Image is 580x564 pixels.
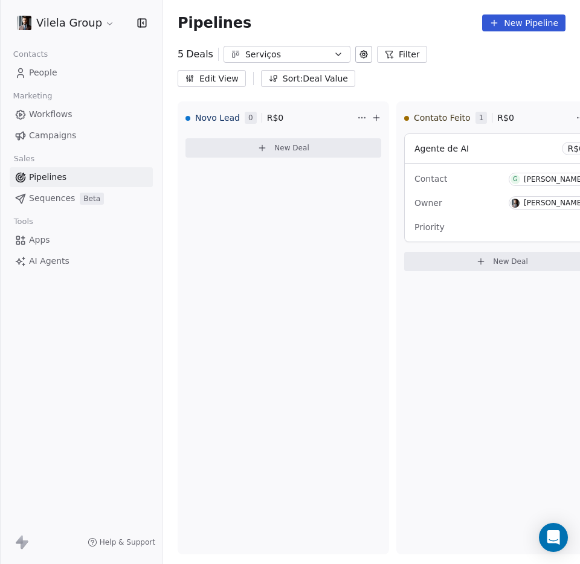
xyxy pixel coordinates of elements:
[178,47,213,62] div: 5
[513,175,518,184] div: G
[29,129,76,142] span: Campaigns
[539,523,568,552] div: Open Intercom Messenger
[36,15,102,31] span: Vilela Group
[261,70,355,87] button: Sort: Deal Value
[14,13,117,33] button: Vilela Group
[414,144,469,153] span: Agente de AI
[404,102,573,133] div: Contato Feito1R$0
[10,104,153,124] a: Workflows
[186,47,213,62] span: Deals
[29,192,75,205] span: Sequences
[267,112,284,124] span: R$ 0
[185,102,355,133] div: Novo Lead0R$0
[195,112,240,124] span: Novo Lead
[178,70,246,87] button: Edit View
[493,257,528,266] span: New Deal
[29,66,57,79] span: People
[245,112,257,124] span: 0
[8,213,38,231] span: Tools
[29,234,50,246] span: Apps
[414,198,442,208] span: Owner
[29,255,69,268] span: AI Agents
[497,112,514,124] span: R$ 0
[29,171,66,184] span: Pipelines
[10,251,153,271] a: AI Agents
[475,112,488,124] span: 1
[10,63,153,83] a: People
[10,167,153,187] a: Pipelines
[8,45,53,63] span: Contacts
[8,87,57,105] span: Marketing
[80,193,104,205] span: Beta
[17,16,31,30] img: tryiton_dc5d7bbb-6ba4-4638-b398-71a3df0676c7.png
[10,230,153,250] a: Apps
[414,112,471,124] span: Contato Feito
[414,174,447,184] span: Contact
[100,537,155,547] span: Help & Support
[88,537,155,547] a: Help & Support
[29,108,72,121] span: Workflows
[414,222,445,232] span: Priority
[274,143,309,153] span: New Deal
[377,46,427,63] button: Filter
[245,48,329,61] div: Serviços
[10,126,153,146] a: Campaigns
[482,14,565,31] button: New Pipeline
[8,150,40,168] span: Sales
[511,199,520,208] img: B
[178,14,251,31] span: Pipelines
[185,138,381,158] button: New Deal
[10,188,153,208] a: SequencesBeta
